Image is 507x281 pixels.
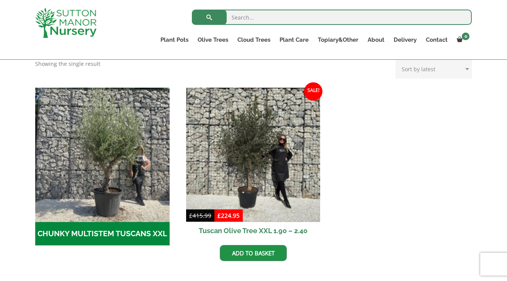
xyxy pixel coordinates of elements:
[233,34,275,45] a: Cloud Trees
[220,245,287,261] a: Add to basket: “Tuscan Olive Tree XXL 1.90 - 2.40”
[313,34,363,45] a: Topiary&Other
[35,59,100,69] p: Showing the single result
[189,212,211,219] bdi: 415.99
[275,34,313,45] a: Plant Care
[35,222,170,246] h2: CHUNKY MULTISTEM TUSCANS XXL
[218,212,221,219] span: £
[35,88,170,222] img: CHUNKY MULTISTEM TUSCANS XXL
[462,33,469,40] span: 0
[396,59,472,78] select: Shop order
[156,34,193,45] a: Plant Pots
[363,34,389,45] a: About
[35,8,96,38] img: logo
[186,88,321,239] a: Sale! Tuscan Olive Tree XXL 1.90 – 2.40
[35,88,170,245] a: Visit product category CHUNKY MULTISTEM TUSCANS XXL
[389,34,421,45] a: Delivery
[193,34,233,45] a: Olive Trees
[218,212,240,219] bdi: 224.95
[186,222,321,239] h2: Tuscan Olive Tree XXL 1.90 – 2.40
[304,82,322,101] span: Sale!
[452,34,472,45] a: 0
[192,10,472,25] input: Search...
[189,212,193,219] span: £
[421,34,452,45] a: Contact
[186,88,321,222] img: Tuscan Olive Tree XXL 1.90 - 2.40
